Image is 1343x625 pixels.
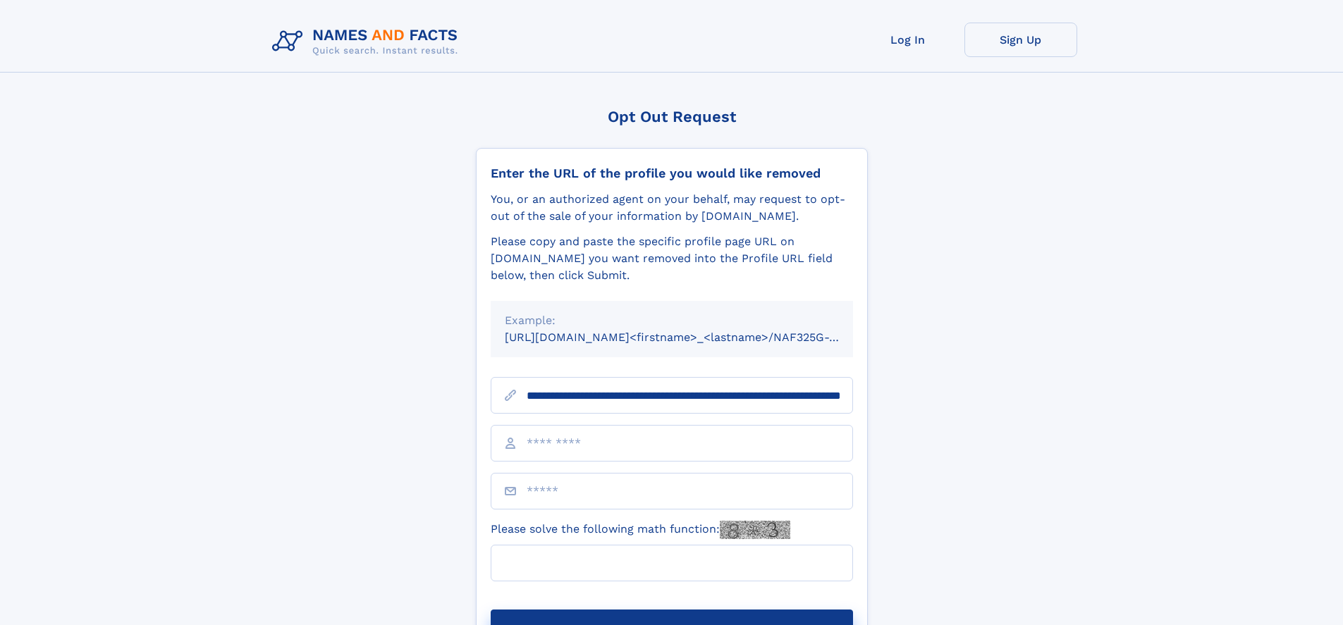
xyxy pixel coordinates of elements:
[491,233,853,284] div: Please copy and paste the specific profile page URL on [DOMAIN_NAME] you want removed into the Pr...
[964,23,1077,57] a: Sign Up
[476,108,868,125] div: Opt Out Request
[491,191,853,225] div: You, or an authorized agent on your behalf, may request to opt-out of the sale of your informatio...
[266,23,470,61] img: Logo Names and Facts
[505,312,839,329] div: Example:
[852,23,964,57] a: Log In
[491,166,853,181] div: Enter the URL of the profile you would like removed
[491,521,790,539] label: Please solve the following math function:
[505,330,880,344] small: [URL][DOMAIN_NAME]<firstname>_<lastname>/NAF325G-xxxxxxxx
